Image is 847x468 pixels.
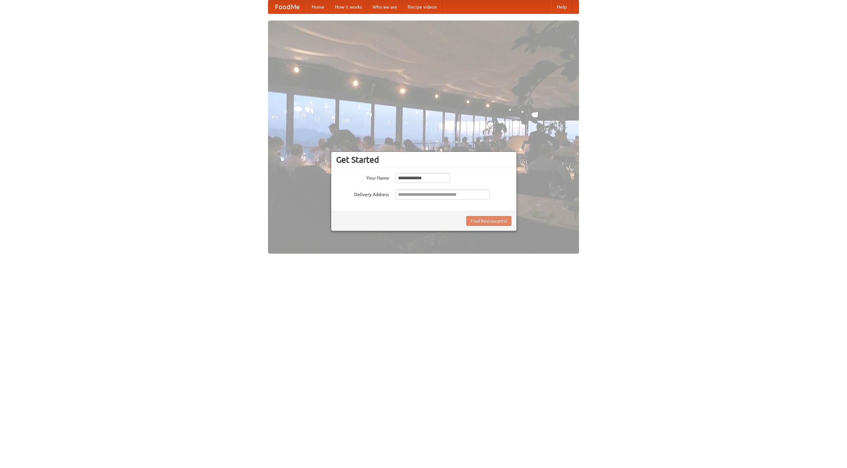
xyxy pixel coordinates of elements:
a: Help [552,0,572,14]
a: How it works [330,0,367,14]
label: Delivery Address [336,190,389,198]
button: Find Restaurants! [466,216,512,226]
a: FoodMe [268,0,306,14]
h3: Get Started [336,155,512,165]
a: Who we are [367,0,402,14]
label: Your Name [336,173,389,181]
a: Home [306,0,330,14]
a: Recipe videos [402,0,442,14]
